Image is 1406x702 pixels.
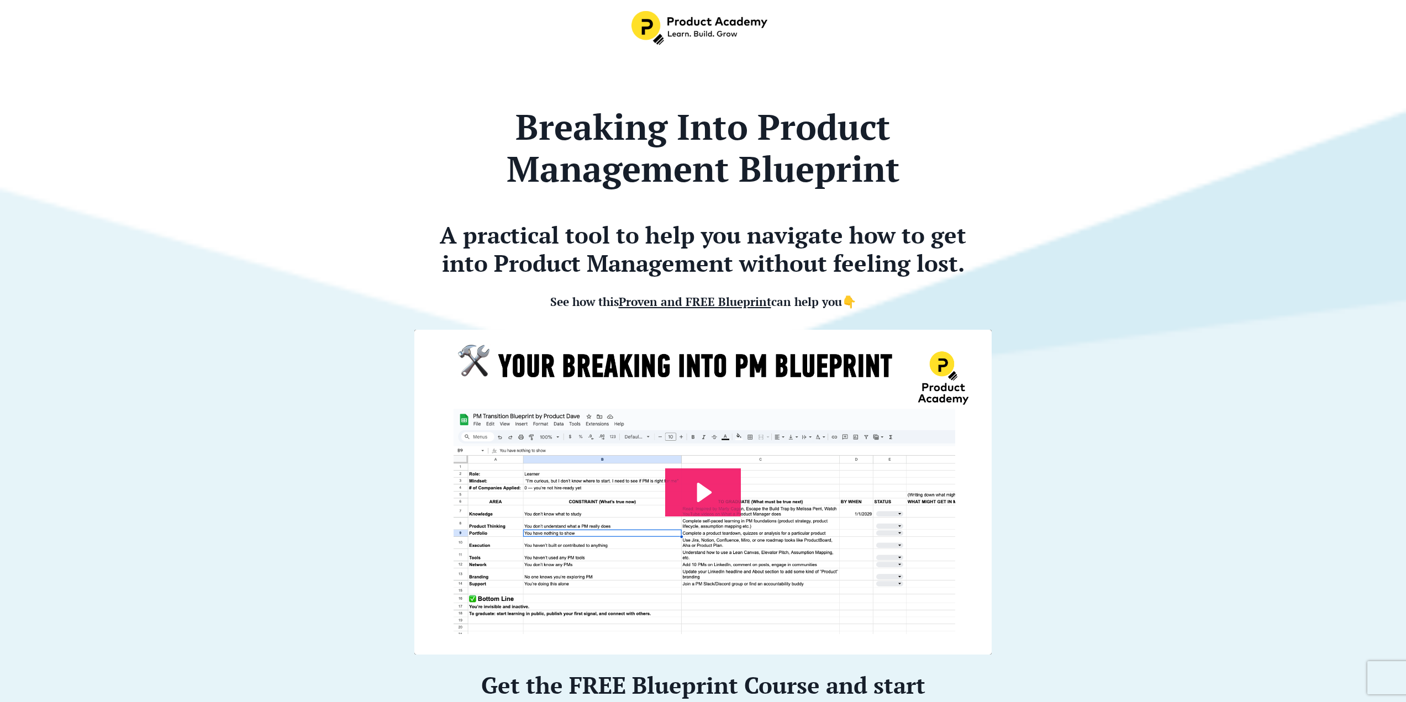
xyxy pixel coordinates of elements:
b: A practical tool to help you navigate how to get into Product Management without feeling lost. [440,219,966,278]
img: Header Logo [631,11,770,45]
h5: See how this can help you👇 [414,281,992,309]
button: Play Video: file-uploads/sites/127338/video/7e45aa-001e-eb01-81e-76e7130611_Promo_-_Breaking_into... [665,468,740,516]
span: Proven and FREE Blueprint [619,294,771,309]
b: Breaking Into Product Management Blueprint [507,103,900,192]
